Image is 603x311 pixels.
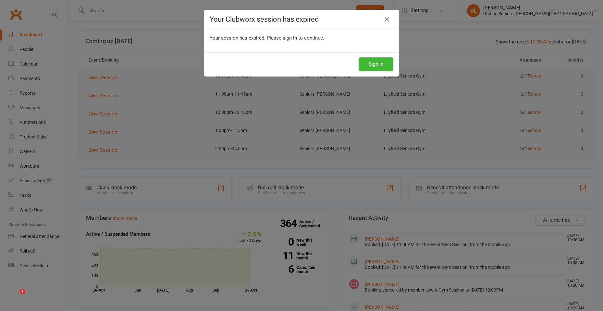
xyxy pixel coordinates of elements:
span: Your session has expired. Please sign in to continue. [210,35,324,41]
iframe: Intercom live chat [6,289,22,305]
a: Close [382,14,392,25]
h4: Your Clubworx session has expired [210,15,393,23]
button: Sign In [359,57,393,71]
span: 1 [20,289,25,294]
